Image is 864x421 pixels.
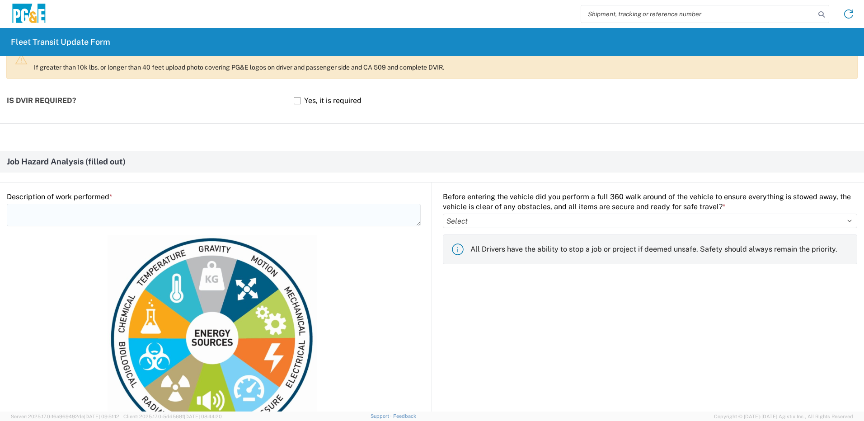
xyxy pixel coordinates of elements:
[34,47,850,71] p: DVIR is only required for Driveaway moves if vehicle is > 10,000 lbs or longer than 40 feet. If g...
[294,93,362,109] label: Yes, it is required
[470,244,850,254] p: All Drivers have the ability to stop a job or project if deemed unsafe. Safety should always rema...
[7,158,126,166] span: Job Hazard Analysis (filled out)
[7,192,112,202] label: Description of work performed
[123,414,222,419] span: Client: 2025.17.0-5dd568f
[184,414,222,419] span: [DATE] 08:44:20
[443,192,857,212] label: Before entering the vehicle did you perform a full 360 walk around of the vehicle to ensure every...
[393,413,416,419] a: Feedback
[84,414,119,419] span: [DATE] 09:51:12
[11,37,110,47] h2: Fleet Transit Update Form
[11,414,119,419] span: Server: 2025.17.0-16a969492de
[371,413,393,419] a: Support
[11,4,47,25] img: pge
[7,85,288,116] div: Is DVIR required?
[581,5,815,23] input: Shipment, tracking or reference number
[714,412,853,421] span: Copyright © [DATE]-[DATE] Agistix Inc., All Rights Reserved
